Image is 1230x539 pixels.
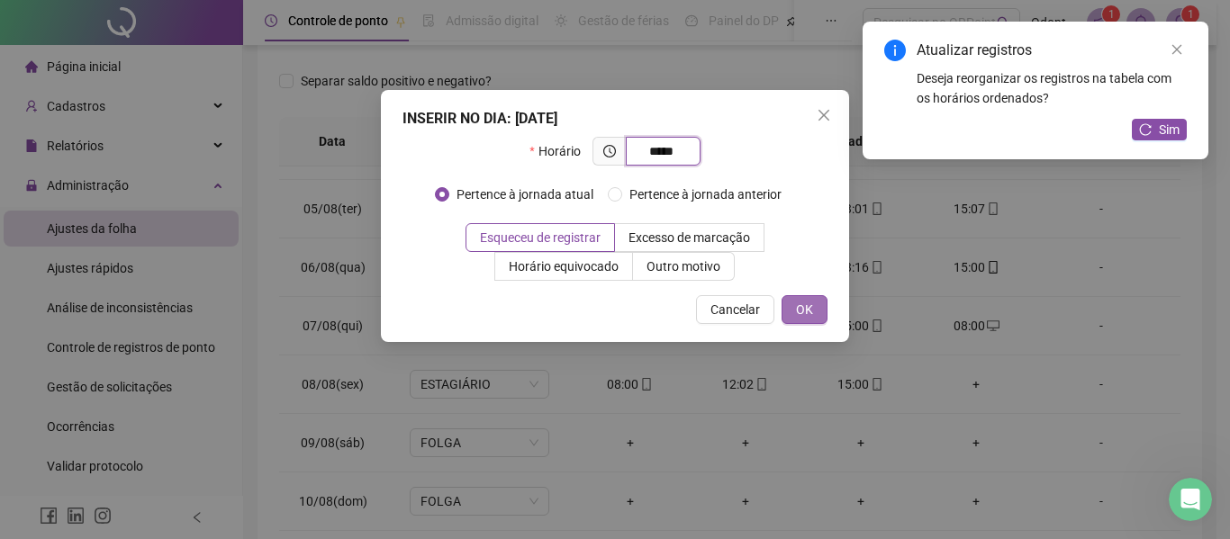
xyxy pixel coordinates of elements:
[622,184,789,204] span: Pertence à jornada anterior
[647,259,720,274] span: Outro motivo
[817,108,831,122] span: close
[917,40,1187,61] div: Atualizar registros
[1159,120,1180,139] span: Sim
[782,295,828,324] button: OK
[529,137,592,166] label: Horário
[1139,123,1152,136] span: reload
[1132,119,1187,140] button: Sim
[884,40,906,61] span: info-circle
[480,230,601,245] span: Esqueceu de registrar
[696,295,774,324] button: Cancelar
[603,145,616,157] span: clock-circle
[402,108,828,130] div: INSERIR NO DIA : [DATE]
[629,230,750,245] span: Excesso de marcação
[509,259,619,274] span: Horário equivocado
[809,101,838,130] button: Close
[710,300,760,319] span: Cancelar
[449,184,601,204] span: Pertence à jornada atual
[1169,478,1212,521] iframe: Intercom live chat
[1167,40,1187,59] a: Close
[1171,43,1183,56] span: close
[796,300,813,319] span: OK
[917,68,1187,108] div: Deseja reorganizar os registros na tabela com os horários ordenados?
